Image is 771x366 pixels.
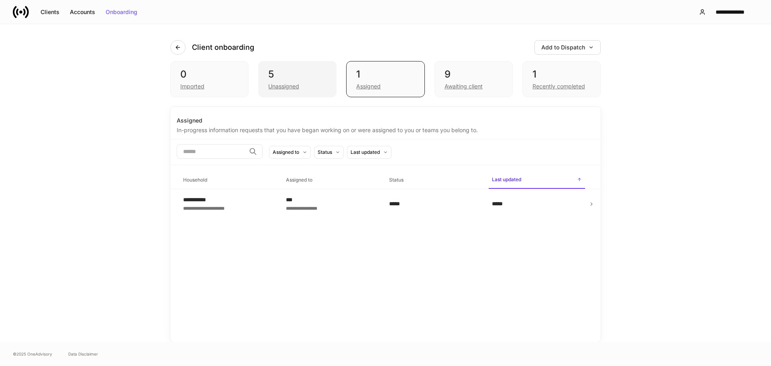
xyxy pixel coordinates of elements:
[35,6,65,18] button: Clients
[532,68,591,81] div: 1
[268,82,299,90] div: Unassigned
[286,176,312,184] h6: Assigned to
[534,40,601,55] button: Add to Dispatch
[356,68,414,81] div: 1
[258,61,337,97] div: 5Unassigned
[68,351,98,357] a: Data Disclaimer
[351,148,380,156] div: Last updated
[389,176,404,184] h6: Status
[192,43,254,52] h4: Client onboarding
[347,146,392,159] button: Last updated
[177,125,594,134] div: In-progress information requests that you have began working on or were assigned to you or teams ...
[356,82,381,90] div: Assigned
[386,172,482,188] span: Status
[283,172,379,188] span: Assigned to
[489,172,585,189] span: Last updated
[445,68,503,81] div: 9
[177,117,594,125] div: Assigned
[445,82,483,90] div: Awaiting client
[106,9,137,15] div: Onboarding
[434,61,513,97] div: 9Awaiting client
[65,6,100,18] button: Accounts
[269,146,311,159] button: Assigned to
[100,6,143,18] button: Onboarding
[183,176,207,184] h6: Household
[492,176,521,183] h6: Last updated
[41,9,59,15] div: Clients
[541,45,594,50] div: Add to Dispatch
[70,9,95,15] div: Accounts
[170,61,249,97] div: 0Imported
[346,61,424,97] div: 1Assigned
[13,351,52,357] span: © 2025 OneAdvisory
[318,148,332,156] div: Status
[532,82,585,90] div: Recently completed
[268,68,326,81] div: 5
[180,68,239,81] div: 0
[273,148,299,156] div: Assigned to
[314,146,344,159] button: Status
[522,61,601,97] div: 1Recently completed
[180,82,204,90] div: Imported
[180,172,276,188] span: Household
